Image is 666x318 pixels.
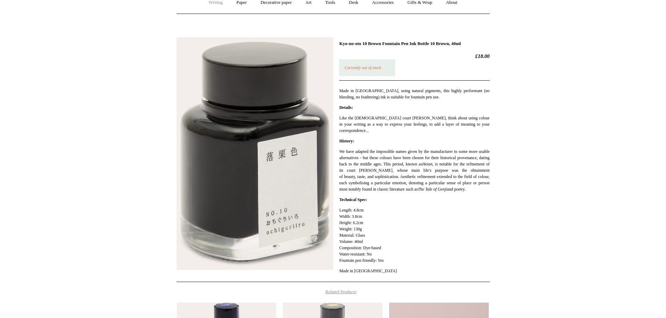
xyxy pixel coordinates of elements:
[418,187,447,192] em: The Tale of Genji
[339,139,354,143] strong: History:
[422,162,432,167] em: Heian
[339,115,489,134] p: Like the [DEMOGRAPHIC_DATA] court [PERSON_NAME], think about using colour in your writing as a wa...
[158,289,508,295] h4: Related Products
[339,268,489,274] p: Made in [GEOGRAPHIC_DATA]
[339,197,367,202] strong: Technical Spec:
[177,37,333,270] img: Kyo-no-oto 10 Brown Fountain Pen Ink Bottle 10 Brown, 40ml
[339,88,489,99] span: Made in [GEOGRAPHIC_DATA], using natural pigments, this highly performant (no bleeding, no feathe...
[339,53,489,59] h2: £18.00
[339,105,353,110] strong: Details:
[339,41,489,46] h1: Kyo-no-oto 10 Brown Fountain Pen Ink Bottle 10 Brown, 40ml
[339,207,489,264] p: Length: 4.8cm Width: 3.8cm Height: 6.2cm Weight: 130g Material: Glass Volume: 40ml Composition: D...
[344,65,381,70] em: Currently out of stock
[339,148,489,192] p: We have adapted the impossible names given by the manufacturer to some more usable alternatives -...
